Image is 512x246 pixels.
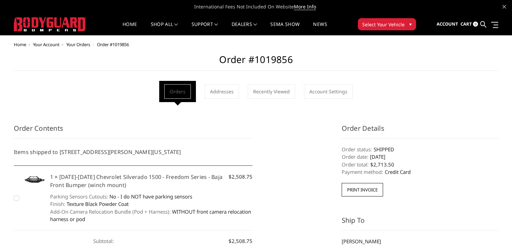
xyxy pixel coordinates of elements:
li: [PERSON_NAME] [342,238,499,245]
a: Home [123,22,137,35]
a: Recently Viewed [248,84,295,99]
dt: Order date: [342,153,368,161]
span: Cart [460,21,472,27]
dd: [DATE] [342,153,499,161]
dd: WITHOUT front camera relocation harness or pod [50,208,253,223]
a: Your Orders [66,41,90,48]
dt: Order total: [342,161,369,168]
dd: $2,713.50 [342,161,499,168]
img: 2022-2025 Chevrolet Silverado 1500 - Freedom Series - Baja Front Bumper (winch mount) [23,173,47,186]
span: Order #1019856 [97,41,129,48]
dd: SHIPPED [342,146,499,153]
span: Select Your Vehicle [362,21,405,28]
span: Account [437,21,458,27]
img: BODYGUARD BUMPERS [14,17,86,31]
h3: Order Contents [14,123,253,139]
h3: Order Details [342,123,499,139]
dt: Order status: [342,146,372,153]
a: Dealers [232,22,257,35]
button: Select Your Vehicle [358,18,416,30]
span: 0 [473,22,478,27]
dt: Add-On Camera Relocation Bundle (Pod + Harness): [50,208,171,216]
a: Orders [164,84,191,99]
span: ▾ [409,21,412,28]
a: Your Account [33,41,60,48]
dt: Parking Sensors Cutouts: [50,193,108,201]
dd: No - I do NOT have parking sensors [50,193,253,201]
a: More Info [294,3,316,10]
h5: 1 × [DATE]-[DATE] Chevrolet Silverado 1500 - Freedom Series - Baja Front Bumper (winch mount) [50,173,253,189]
span: $2,508.75 [229,173,252,181]
h2: Order #1019856 [14,54,499,71]
a: Home [14,41,26,48]
a: Addresses [205,84,239,99]
a: Account [437,15,458,33]
a: News [313,22,327,35]
a: SEMA Show [270,22,300,35]
h3: Ship To [342,215,499,230]
dd: Texture Black Powder Coat [50,200,253,208]
a: shop all [151,22,178,35]
a: Cart 0 [460,15,478,33]
a: Support [192,22,218,35]
iframe: Chat Widget [478,214,512,246]
a: Account Settings [304,84,353,99]
h5: Items shipped to [STREET_ADDRESS][PERSON_NAME][US_STATE] [14,148,253,156]
dt: Payment method: [342,168,383,176]
dt: Finish: [50,200,65,208]
dd: Credit Card [342,168,499,176]
button: Print Invoice [342,183,383,196]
